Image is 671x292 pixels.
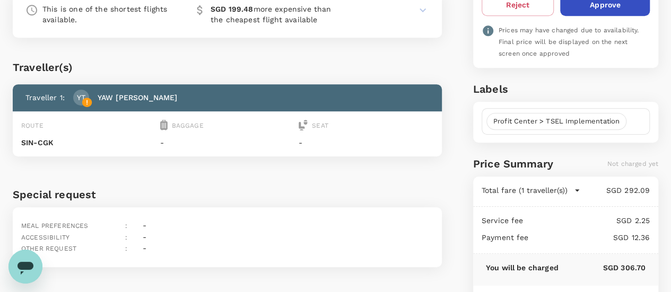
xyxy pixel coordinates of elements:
[160,120,168,130] img: baggage-icon
[125,222,127,229] span: :
[299,120,308,130] img: seat-icon
[160,137,295,148] p: -
[13,186,442,203] h6: Special request
[21,234,69,241] span: Accessibility
[482,215,524,226] p: Service fee
[528,232,650,243] p: SGD 12.36
[138,227,146,243] div: -
[482,185,580,196] button: Total fare (1 traveller(s))
[299,137,433,148] p: -
[486,262,559,273] p: You will be charged
[482,185,568,196] p: Total fare (1 traveller(s))
[21,122,43,129] span: Route
[98,92,178,103] p: YAW [PERSON_NAME]
[42,4,177,25] p: This is one of the shortest flights available.
[21,222,88,229] span: Meal preferences
[138,238,146,254] div: -
[125,245,127,252] span: :
[211,4,345,25] p: more expensive than the cheapest flight available
[172,122,204,129] span: Baggage
[487,117,626,127] span: Profit Center > TSEL Implementation
[21,245,76,252] span: Other request
[607,160,658,167] span: Not charged yet
[21,137,156,148] p: SIN - CGK
[13,59,442,76] div: Traveller(s)
[473,81,658,98] h6: Labels
[77,92,85,103] p: YT
[523,215,650,226] p: SGD 2.25
[580,185,650,196] p: SGD 292.09
[125,234,127,241] span: :
[25,92,65,103] p: Traveller 1 :
[473,155,553,172] h6: Price Summary
[211,5,254,13] b: SGD 199.48
[312,122,328,129] span: Seat
[499,26,639,57] span: Prices may have changed due to availability. Final price will be displayed on the next screen onc...
[138,216,146,232] div: -
[482,232,529,243] p: Payment fee
[559,262,646,273] p: SGD 306.70
[8,250,42,284] iframe: Button to launch messaging window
